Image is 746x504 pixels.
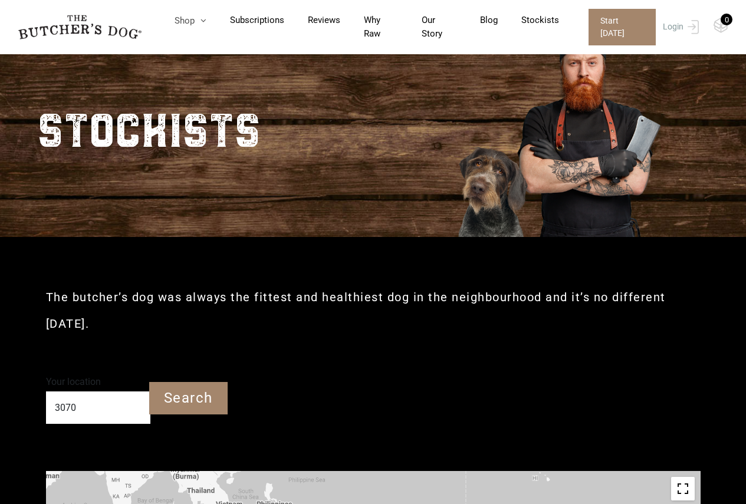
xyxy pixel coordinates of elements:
a: Why Raw [340,14,398,41]
button: Toggle fullscreen view [671,477,695,500]
a: Start [DATE] [577,9,660,45]
img: Butcher_Large_3.png [439,16,675,237]
h2: The butcher’s dog was always the fittest and healthiest dog in the neighbourhood and it’s no diff... [46,284,701,337]
a: Shop [151,14,206,28]
a: Our Story [398,14,457,41]
h2: STOCKISTS [37,90,261,166]
a: Subscriptions [206,14,284,28]
a: Stockists [498,14,559,28]
img: TBD_Cart-Empty.png [714,18,728,33]
input: Search [149,382,228,414]
a: Reviews [284,14,340,28]
a: Login [660,9,699,45]
div: 0 [721,14,732,25]
span: Start [DATE] [589,9,656,45]
a: Blog [456,14,498,28]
